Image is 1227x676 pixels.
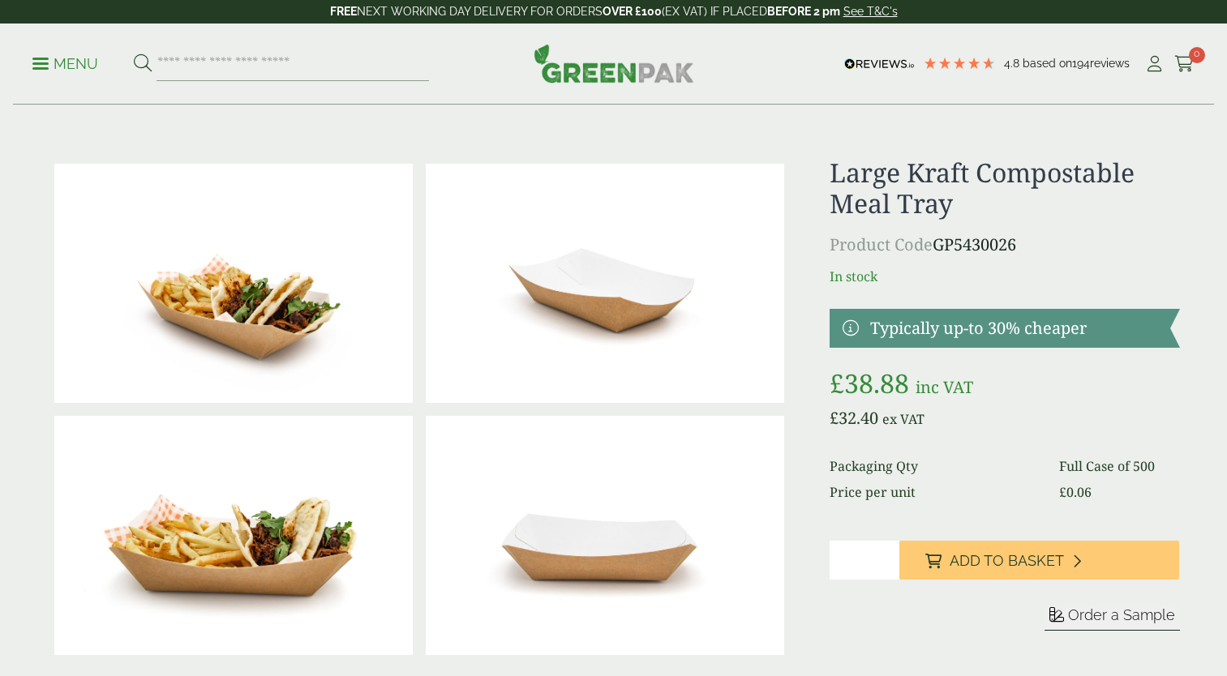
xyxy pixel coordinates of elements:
p: Menu [32,54,98,74]
dt: Price per unit [830,482,1040,502]
span: Order a Sample [1068,606,1175,623]
span: £ [830,366,844,400]
span: reviews [1090,57,1130,70]
bdi: 32.40 [830,407,878,429]
img: GreenPak Supplies [534,44,694,83]
span: £ [1059,483,1066,501]
span: Add to Basket [950,552,1064,570]
img: IMG_5644 [54,164,413,403]
dd: Full Case of 500 [1059,456,1180,476]
dt: Packaging Qty [830,456,1040,476]
a: 0 [1174,52,1195,76]
i: Cart [1174,56,1195,72]
span: 4.8 [1004,57,1023,70]
img: IMG_5646 [54,416,413,655]
img: IMG_5603 [426,164,784,403]
img: REVIEWS.io [844,58,915,70]
span: 0 [1189,47,1205,63]
a: See T&C's [843,5,898,18]
span: 194 [1072,57,1090,70]
strong: BEFORE 2 pm [767,5,840,18]
span: Product Code [830,233,933,255]
bdi: 38.88 [830,366,909,400]
a: Menu [32,54,98,71]
h1: Large Kraft Compostable Meal Tray [830,157,1179,220]
bdi: 0.06 [1059,483,1092,501]
i: My Account [1144,56,1165,72]
strong: OVER £100 [603,5,662,18]
span: Based on [1023,57,1072,70]
span: inc VAT [916,376,973,398]
strong: FREE [330,5,357,18]
span: £ [830,407,839,429]
img: IMG_5604 [426,416,784,655]
p: In stock [830,267,1179,286]
div: 4.78 Stars [923,56,996,71]
button: Order a Sample [1045,605,1180,631]
button: Add to Basket [899,541,1179,580]
span: ex VAT [882,410,925,428]
p: GP5430026 [830,233,1179,257]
